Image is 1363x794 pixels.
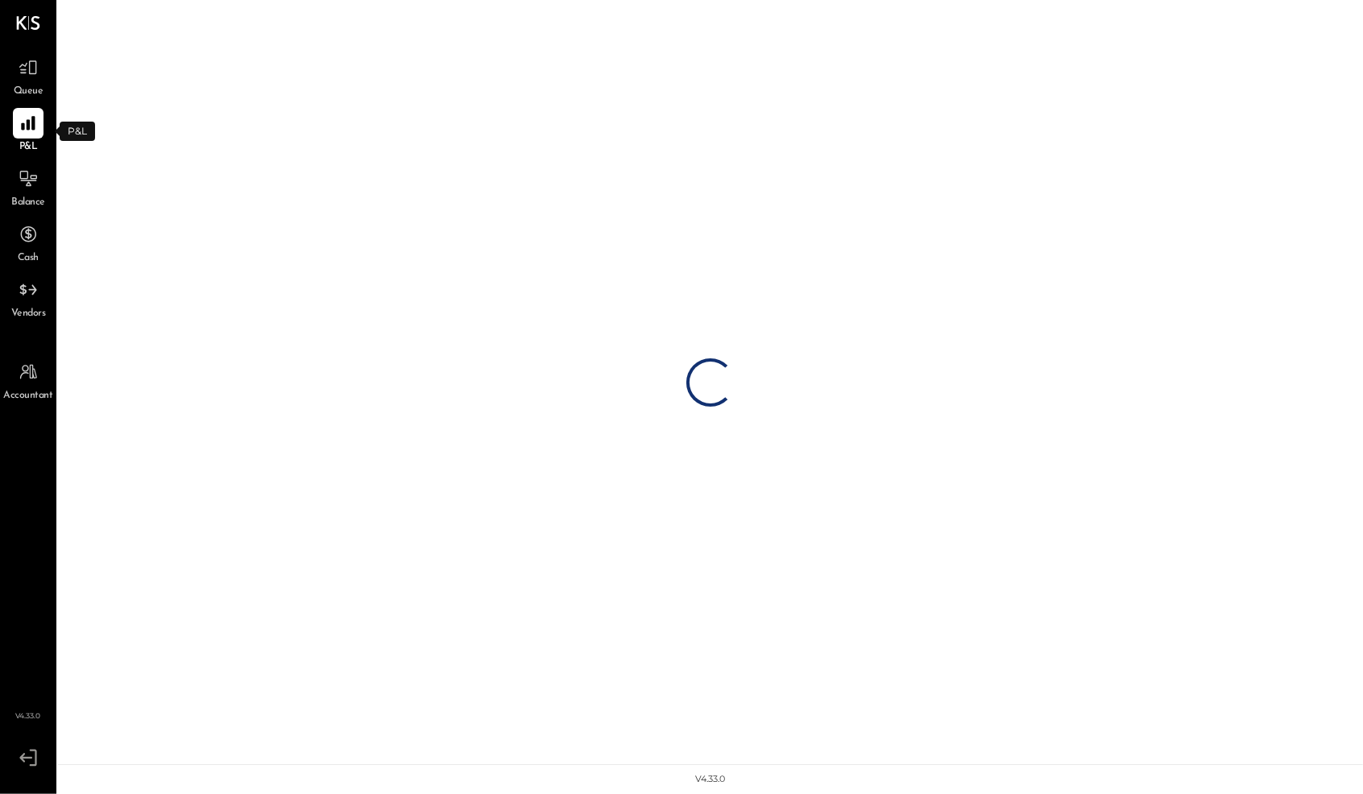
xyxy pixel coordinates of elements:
span: P&L [19,140,38,155]
span: Vendors [11,307,46,321]
a: Cash [1,219,56,266]
span: Accountant [4,389,53,403]
span: Queue [14,85,43,99]
a: Accountant [1,357,56,403]
a: P&L [1,108,56,155]
a: Balance [1,163,56,210]
a: Vendors [1,275,56,321]
span: Cash [18,251,39,266]
span: Balance [11,196,45,210]
div: v 4.33.0 [696,773,726,786]
div: P&L [60,122,95,141]
a: Queue [1,52,56,99]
